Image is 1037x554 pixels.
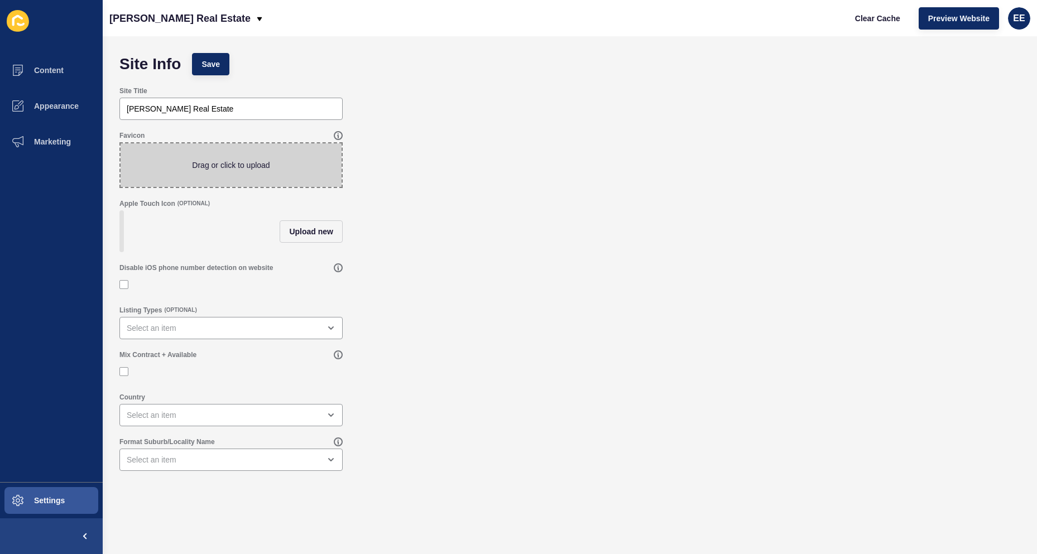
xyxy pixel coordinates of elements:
span: (OPTIONAL) [164,306,196,314]
div: open menu [119,449,343,471]
button: Save [192,53,229,75]
label: Mix Contract + Available [119,350,196,359]
label: Listing Types [119,306,162,315]
span: Save [201,59,220,70]
span: Upload new [289,226,333,237]
button: Clear Cache [846,7,910,30]
span: EE [1013,13,1025,24]
span: Clear Cache [855,13,900,24]
label: Apple Touch Icon [119,199,175,208]
button: Upload new [280,220,343,243]
label: Favicon [119,131,145,140]
label: Disable iOS phone number detection on website [119,263,273,272]
label: Country [119,393,145,402]
label: Format Suburb/Locality Name [119,437,215,446]
div: open menu [119,404,343,426]
h1: Site Info [119,59,181,70]
span: (OPTIONAL) [177,200,210,208]
p: [PERSON_NAME] Real Estate [109,4,251,32]
div: open menu [119,317,343,339]
button: Preview Website [919,7,999,30]
span: Preview Website [928,13,990,24]
label: Site Title [119,86,147,95]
